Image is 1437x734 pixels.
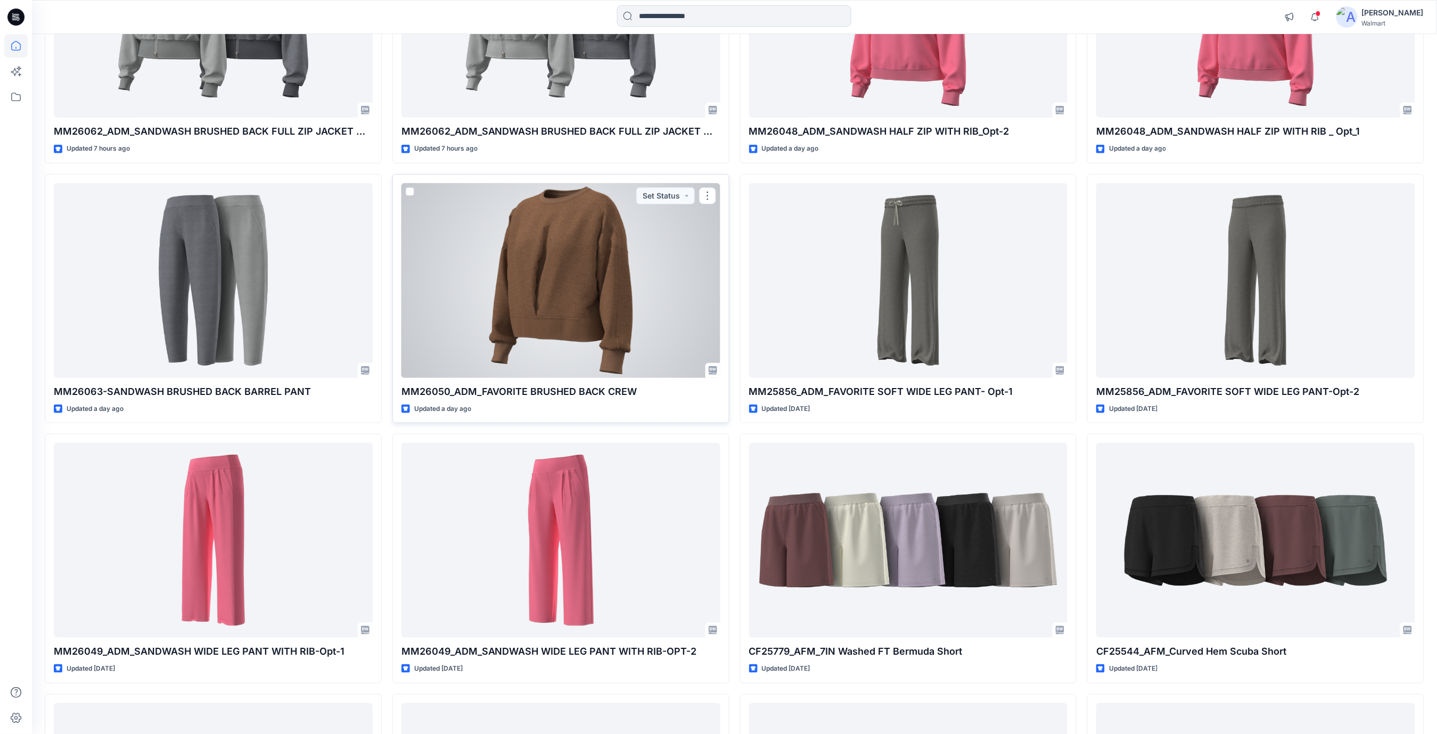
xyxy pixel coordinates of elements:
[401,644,720,659] p: MM26049_ADM_SANDWASH WIDE LEG PANT WITH RIB-OPT-2
[54,183,373,378] a: MM26063-SANDWASH BRUSHED BACK BARREL PANT
[54,124,373,139] p: MM26062_ADM_SANDWASH BRUSHED BACK FULL ZIP JACKET OPT-2
[67,663,115,674] p: Updated [DATE]
[749,183,1068,378] a: MM25856_ADM_FAVORITE SOFT WIDE LEG PANT- Opt-1
[749,443,1068,638] a: CF25779_AFM_7IN Washed FT Bermuda Short
[67,143,130,154] p: Updated 7 hours ago
[414,403,471,415] p: Updated a day ago
[1096,644,1415,659] p: CF25544_AFM_Curved Hem Scuba Short
[1362,6,1424,19] div: [PERSON_NAME]
[414,143,478,154] p: Updated 7 hours ago
[401,183,720,378] a: MM26050_ADM_FAVORITE BRUSHED BACK CREW
[1109,143,1166,154] p: Updated a day ago
[762,663,810,674] p: Updated [DATE]
[749,384,1068,399] p: MM25856_ADM_FAVORITE SOFT WIDE LEG PANT- Opt-1
[1336,6,1358,28] img: avatar
[1096,443,1415,638] a: CF25544_AFM_Curved Hem Scuba Short
[401,124,720,139] p: MM26062_ADM_SANDWASH BRUSHED BACK FULL ZIP JACKET OPT-1
[1096,183,1415,378] a: MM25856_ADM_FAVORITE SOFT WIDE LEG PANT-Opt-2
[1362,19,1424,27] div: Walmart
[414,663,463,674] p: Updated [DATE]
[749,124,1068,139] p: MM26048_ADM_SANDWASH HALF ZIP WITH RIB_Opt-2
[749,644,1068,659] p: CF25779_AFM_7IN Washed FT Bermuda Short
[1096,124,1415,139] p: MM26048_ADM_SANDWASH HALF ZIP WITH RIB _ Opt_1
[762,403,810,415] p: Updated [DATE]
[54,443,373,638] a: MM26049_ADM_SANDWASH WIDE LEG PANT WITH RIB-Opt-1
[401,443,720,638] a: MM26049_ADM_SANDWASH WIDE LEG PANT WITH RIB-OPT-2
[1109,663,1157,674] p: Updated [DATE]
[401,384,720,399] p: MM26050_ADM_FAVORITE BRUSHED BACK CREW
[762,143,819,154] p: Updated a day ago
[54,644,373,659] p: MM26049_ADM_SANDWASH WIDE LEG PANT WITH RIB-Opt-1
[1096,384,1415,399] p: MM25856_ADM_FAVORITE SOFT WIDE LEG PANT-Opt-2
[54,384,373,399] p: MM26063-SANDWASH BRUSHED BACK BARREL PANT
[67,403,124,415] p: Updated a day ago
[1109,403,1157,415] p: Updated [DATE]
